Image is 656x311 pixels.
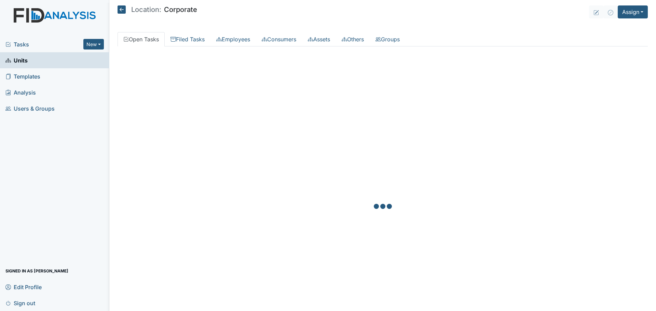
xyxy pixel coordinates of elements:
h5: Corporate [118,5,197,14]
a: Assets [302,32,336,46]
a: Others [336,32,370,46]
a: Filed Tasks [165,32,210,46]
span: Location: [131,6,161,13]
span: Edit Profile [5,282,42,292]
button: New [83,39,104,50]
span: Analysis [5,87,36,98]
button: Assign [618,5,648,18]
span: Templates [5,71,40,82]
a: Tasks [5,40,83,48]
a: Open Tasks [118,32,165,46]
span: Sign out [5,298,35,308]
a: Employees [210,32,256,46]
span: Signed in as [PERSON_NAME] [5,266,68,276]
a: Consumers [256,32,302,46]
span: Units [5,55,28,66]
a: Groups [370,32,406,46]
span: Users & Groups [5,103,55,114]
